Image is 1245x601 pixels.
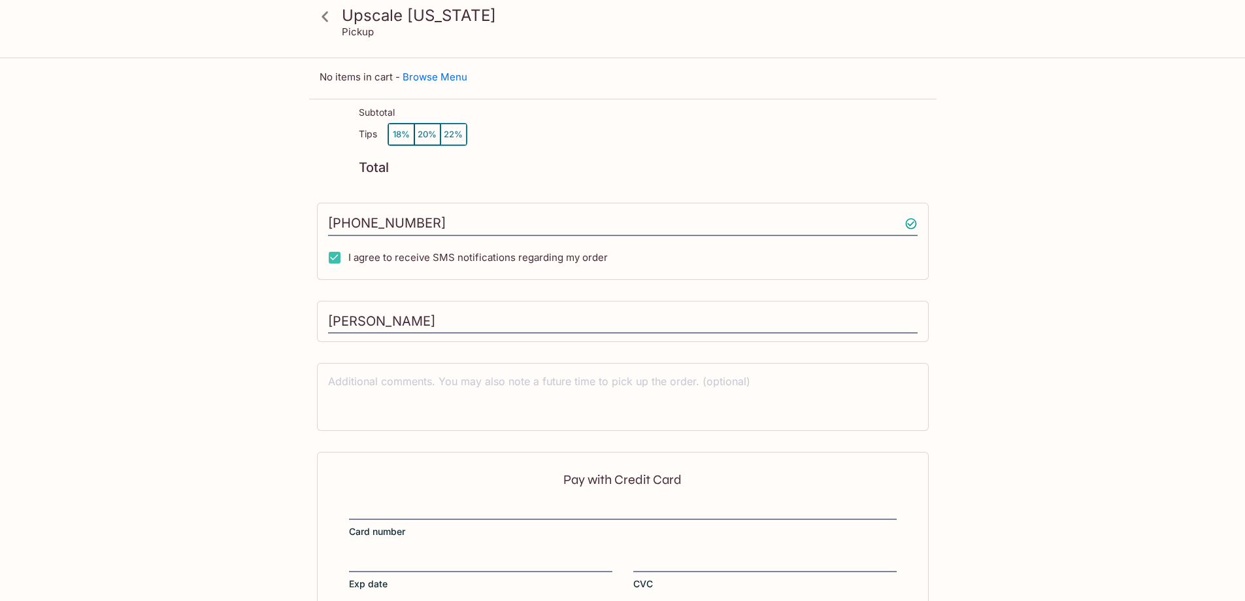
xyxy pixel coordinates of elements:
button: 18% [388,124,414,145]
iframe: Secure card number input frame [349,503,897,517]
p: Tips [359,129,377,139]
button: 20% [414,124,440,145]
button: 22% [440,124,467,145]
span: Exp date [349,577,388,591]
p: Subtotal [359,107,395,118]
span: CVC [633,577,653,591]
iframe: Secure expiration date input frame [349,555,612,570]
h3: Upscale [US_STATE] [342,5,926,26]
input: Enter first and last name [328,309,918,334]
span: I agree to receive SMS notifications regarding my order [348,251,608,264]
input: Enter phone number [328,211,918,236]
p: Pay with Credit Card [349,473,897,486]
a: Browse Menu [403,71,467,83]
iframe: Secure CVC input frame [633,555,897,570]
span: Card number [349,525,405,538]
p: Total [359,162,389,174]
p: Pickup [342,26,374,38]
p: No items in cart - [320,71,926,83]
